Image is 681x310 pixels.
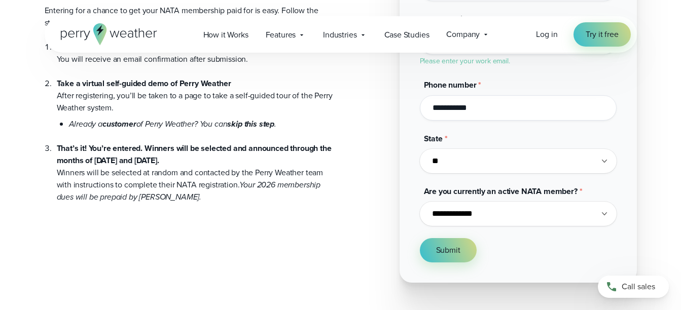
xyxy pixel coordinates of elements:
[323,29,356,41] span: Industries
[446,28,480,41] span: Company
[536,28,557,41] a: Log in
[376,24,438,45] a: Case Studies
[424,79,477,91] span: Phone number
[195,24,257,45] a: How it Works
[384,29,429,41] span: Case Studies
[203,29,248,41] span: How it Works
[424,185,578,197] span: Are you currently an active NATA member?
[420,56,510,66] label: Please enter your work email.
[102,118,136,130] strong: customer
[57,179,321,203] em: Your 2026 membership dues will be prepaid by [PERSON_NAME].
[586,28,618,41] span: Try it free
[424,133,443,144] span: State
[574,22,630,47] a: Try it free
[598,276,669,298] a: Call sales
[227,118,274,130] strong: skip this step
[622,281,655,293] span: Call sales
[420,238,477,262] button: Submit
[57,77,231,89] strong: Take a virtual self-guided demo of Perry Weather
[424,13,464,25] span: Work email
[57,130,333,203] li: Winners will be selected at random and contacted by the Perry Weather team with instructions to c...
[536,28,557,40] span: Log in
[69,118,276,130] em: Already a of Perry Weather? You can .
[57,65,333,130] li: After registering, you’ll be taken to a page to take a self-guided tour of the Perry Weather system.
[436,244,460,256] span: Submit
[57,142,332,166] strong: That’s it! You’re entered. Winners will be selected and announced through the months of [DATE] an...
[45,5,333,29] p: Entering for a chance to get your NATA membership paid for is easy. Follow the steps below and fi...
[266,29,296,41] span: Features
[57,41,333,65] li: You will receive an email confirmation after submission.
